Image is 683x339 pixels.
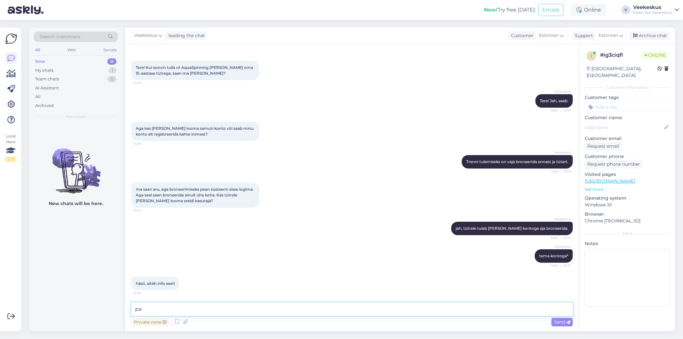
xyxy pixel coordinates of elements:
div: Customer [508,32,533,39]
a: VeekeskusKales Spa Veekeskus [633,5,679,15]
div: Online [571,4,606,16]
div: Request phone number [585,160,643,169]
div: Try free [DATE]: [484,6,536,14]
button: Emails [538,4,564,16]
span: Veekeskus [134,32,157,39]
div: Socials [102,46,118,54]
span: Aga kas [PERSON_NAME] looma samuti konto või saab minu konto alt registreerida kahte inimest? [136,126,255,136]
textarea: pal [131,302,573,316]
div: Customer information [585,85,670,90]
div: V [622,5,630,14]
span: Veekeskus [547,217,571,221]
div: Archived [35,103,54,109]
div: Web [66,46,77,54]
span: Estonian [598,32,618,39]
div: 2 / 3 [5,156,17,162]
div: All [35,94,41,100]
span: Seen ✓ 15:27 [547,263,571,268]
p: Visited pages [585,171,670,178]
p: Customer phone [585,153,670,160]
span: i [591,54,592,58]
input: Add a tag [585,102,670,112]
div: # ig3ciqfl [600,51,642,59]
div: Support [572,32,593,39]
p: Notes [585,240,670,247]
p: Chrome [TECHNICAL_ID] [585,218,670,224]
span: New chats [66,114,86,120]
div: Request email [585,142,622,151]
p: Windows 10 [585,202,670,208]
b: New! [484,7,498,13]
span: jah, tütrele tuleb [PERSON_NAME] kontoga aja broneerida. [456,226,568,231]
div: 1 [109,67,117,74]
span: Veekeskus [547,244,571,249]
span: Online [642,52,668,59]
div: New [35,58,45,65]
span: 14:49 [133,80,157,85]
span: Veekeskus [547,89,571,94]
span: Veekeskus [547,150,571,155]
span: Search customers [40,33,80,40]
div: Extra [585,231,670,236]
span: Tere! Kui soovin tulla nt AquaSpinning [PERSON_NAME] oma 15-aastase tütrega, saan ma [PERSON_NAME]? [136,65,254,76]
span: Seen ✓ 14:59 [547,108,571,113]
img: Askly Logo [5,33,17,45]
span: 15:03 [133,208,157,213]
div: My chats [35,67,53,74]
span: 15:28 [133,291,157,295]
div: 0 [107,76,117,82]
p: Customer name [585,114,670,121]
span: ma saan aru, aga broneerimiseks pean süsteemi sisse logima. Aga seal saan broneerida ainult ühe k... [136,187,255,203]
span: hästi, aitäh info eest! [136,281,175,286]
div: leading the chat [166,32,205,39]
img: No chats [29,137,123,194]
p: New chats will be here. [49,200,103,207]
div: Team chats [35,76,59,82]
p: Customer email [585,135,670,142]
div: Kales Spa Veekeskus [633,10,672,15]
div: 0 [107,58,117,65]
p: See more ... [585,186,670,192]
span: 14:59 [133,141,157,146]
span: Tere! Jah, saab. [540,98,568,103]
span: Seen ✓ 15:25 [547,236,571,240]
span: tema kontoga* [539,253,568,258]
p: Browser [585,211,670,218]
div: [GEOGRAPHIC_DATA], [GEOGRAPHIC_DATA] [587,65,657,79]
span: Trenni tulemiseks on vaja broneerida ennast ja tütart. [466,159,568,164]
div: Look Here [5,133,17,162]
span: Seen ✓ 15:01 [547,169,571,174]
p: Operating system [585,195,670,202]
input: Add name [585,124,663,131]
p: Customer tags [585,94,670,101]
span: Send [554,319,570,325]
div: AI Assistant [35,85,59,91]
div: Archive chat [629,31,670,40]
div: Veekeskus [633,5,672,10]
span: Estonian [539,32,558,39]
div: All [34,46,41,54]
a: [URL][DOMAIN_NAME] [585,178,635,184]
div: Private note [131,318,169,327]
